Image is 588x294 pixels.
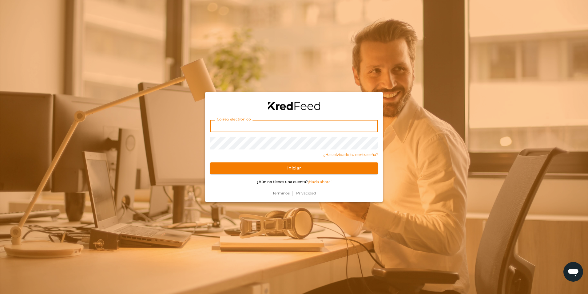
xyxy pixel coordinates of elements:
p: ¿Aún no tienes una cuenta? [210,179,378,185]
button: Iniciar [210,162,378,174]
div: | [205,190,383,202]
img: chatIcon [567,266,579,278]
a: ¡Hazla ahora! [308,179,332,184]
a: Privacidad [294,190,318,196]
a: Términos [270,190,292,196]
img: logo-black.png [268,102,320,110]
label: Correo electrónico [215,117,252,122]
a: ¿Has olvidado tu contraseña? [210,152,378,157]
